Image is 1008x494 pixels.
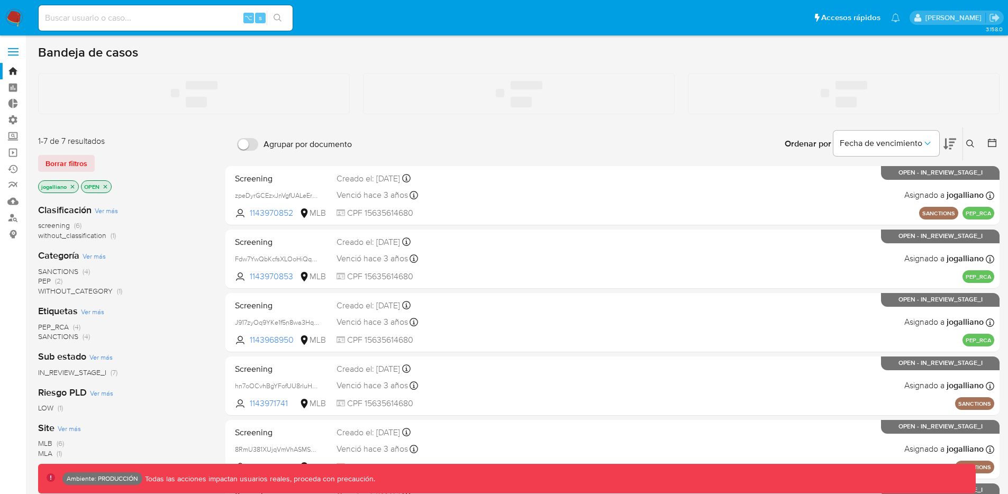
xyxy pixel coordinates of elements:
span: s [259,13,262,23]
a: Notificaciones [891,13,900,22]
p: Todas las acciones impactan usuarios reales, proceda con precaución. [142,474,375,484]
input: Buscar usuario o caso... [39,11,293,25]
p: joaquin.galliano@mercadolibre.com [925,13,985,23]
p: Ambiente: PRODUCCIÓN [67,477,138,481]
span: ⌥ [244,13,252,23]
span: Accesos rápidos [821,12,880,23]
button: search-icon [267,11,288,25]
a: Salir [989,12,1000,23]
